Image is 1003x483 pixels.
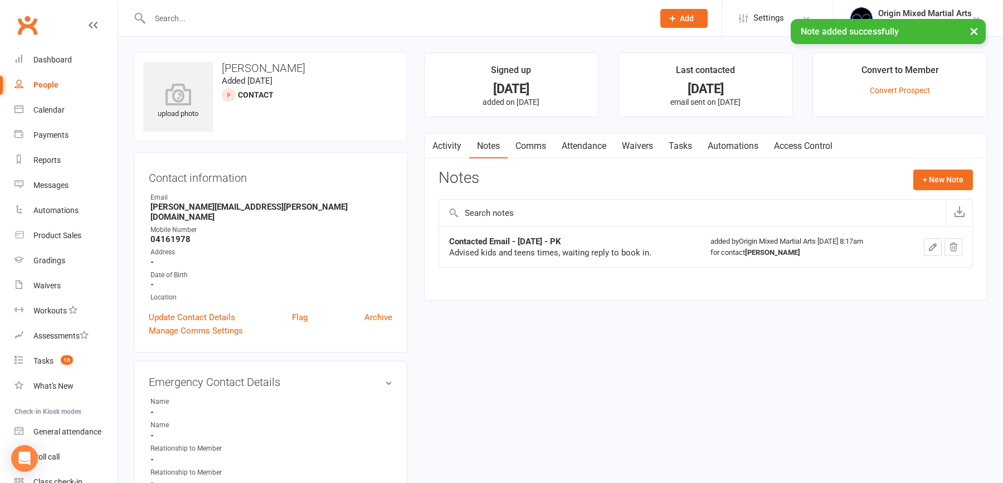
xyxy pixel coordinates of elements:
strong: - [150,431,392,441]
a: Access Control [766,133,840,159]
div: Workouts [33,306,67,315]
a: Messages [14,173,118,198]
strong: - [150,279,392,289]
div: [DATE] [629,83,783,95]
div: Messages [33,181,69,190]
a: Flag [292,311,308,324]
div: for contact [710,247,894,258]
button: Add [660,9,708,28]
input: Search... [147,11,646,26]
div: Advised kids and teens times, waiting reply to book in. [449,247,690,258]
a: General attendance kiosk mode [14,419,118,445]
button: × [964,19,984,43]
div: added by Origin Mixed Martial Arts [DATE] 8:17am [710,236,894,258]
strong: - [150,407,392,417]
a: Dashboard [14,47,118,73]
div: Signed up [491,63,531,83]
strong: - [150,257,392,267]
div: Product Sales [33,231,81,240]
a: Waivers [614,133,661,159]
time: Added [DATE] [222,76,272,86]
div: Name [150,420,242,431]
div: Waivers [33,281,61,290]
strong: 04161978 [150,234,392,244]
div: Tasks [33,356,53,365]
div: Roll call [33,452,60,461]
div: Email [150,192,392,203]
button: + New Note [913,170,973,190]
p: email sent on [DATE] [629,98,783,107]
a: Notes [469,133,508,159]
a: Tasks 16 [14,349,118,374]
p: added on [DATE] [435,98,588,107]
span: Add [680,14,694,23]
div: Dashboard [33,55,72,64]
span: Contact [238,90,274,99]
a: Attendance [554,133,614,159]
a: Tasks [661,133,700,159]
div: Date of Birth [150,270,392,281]
h3: Emergency Contact Details [149,376,392,388]
div: General attendance [33,427,101,436]
div: Mobile Number [150,225,392,235]
a: Gradings [14,248,118,273]
a: People [14,73,118,98]
strong: [PERSON_NAME][EMAIL_ADDRESS][PERSON_NAME][DOMAIN_NAME] [150,202,392,222]
div: Assessments [33,331,89,340]
div: Origin Mixed Martial Arts [878,8,972,18]
a: Archive [364,311,392,324]
div: Relationship to Member [150,443,242,454]
a: What's New [14,374,118,399]
span: Settings [753,6,784,31]
div: What's New [33,381,74,390]
div: Origin Mixed Martial Arts [878,18,972,28]
strong: - [150,455,392,465]
h3: [PERSON_NAME] [143,62,398,74]
a: Workouts [14,298,118,323]
div: upload photo [143,83,213,120]
h3: Contact information [149,167,392,184]
a: Automations [700,133,766,159]
div: Reports [33,156,61,165]
div: Gradings [33,256,65,265]
a: Comms [508,133,554,159]
a: Activity [425,133,469,159]
a: Convert Prospect [870,86,930,95]
div: Name [150,397,242,407]
a: Update Contact Details [149,311,235,324]
span: 16 [61,355,73,365]
a: Automations [14,198,118,223]
div: Location [150,292,392,303]
div: Relationship to Member [150,467,242,478]
div: Note added successfully [791,19,986,44]
div: Payments [33,131,69,139]
div: Address [150,247,392,258]
div: [DATE] [435,83,588,95]
a: Manage Comms Settings [149,324,243,337]
div: Calendar [33,105,65,114]
div: Open Intercom Messenger [11,445,38,472]
div: Last contacted [676,63,735,83]
a: Payments [14,123,118,148]
a: Product Sales [14,223,118,248]
strong: Contacted Email - [DATE] - PK [449,236,561,247]
a: Assessments [14,323,118,349]
div: Convert to Member [861,63,939,83]
div: People [33,80,59,89]
a: Roll call [14,445,118,470]
a: Waivers [14,273,118,298]
h3: Notes [439,170,479,190]
img: thumb_image1665119159.png [850,7,873,30]
div: Automations [33,206,79,215]
input: Search notes [439,200,946,226]
strong: [PERSON_NAME] [745,248,800,257]
a: Calendar [14,98,118,123]
a: Clubworx [13,11,41,39]
a: Reports [14,148,118,173]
